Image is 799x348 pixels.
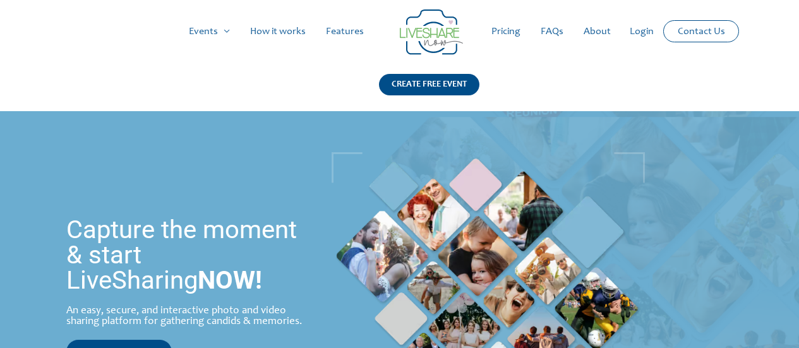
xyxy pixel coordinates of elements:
[531,11,574,52] a: FAQs
[481,11,531,52] a: Pricing
[379,74,479,111] a: CREATE FREE EVENT
[316,11,374,52] a: Features
[66,217,316,293] h1: Capture the moment & start LiveSharing
[668,21,735,42] a: Contact Us
[379,74,479,95] div: CREATE FREE EVENT
[22,11,777,52] nav: Site Navigation
[66,306,316,327] div: An easy, secure, and interactive photo and video sharing platform for gathering candids & memories.
[240,11,316,52] a: How it works
[179,11,240,52] a: Events
[400,9,463,55] img: LiveShare logo - Capture & Share Event Memories
[574,11,621,52] a: About
[198,265,262,295] strong: NOW!
[620,11,664,52] a: Login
